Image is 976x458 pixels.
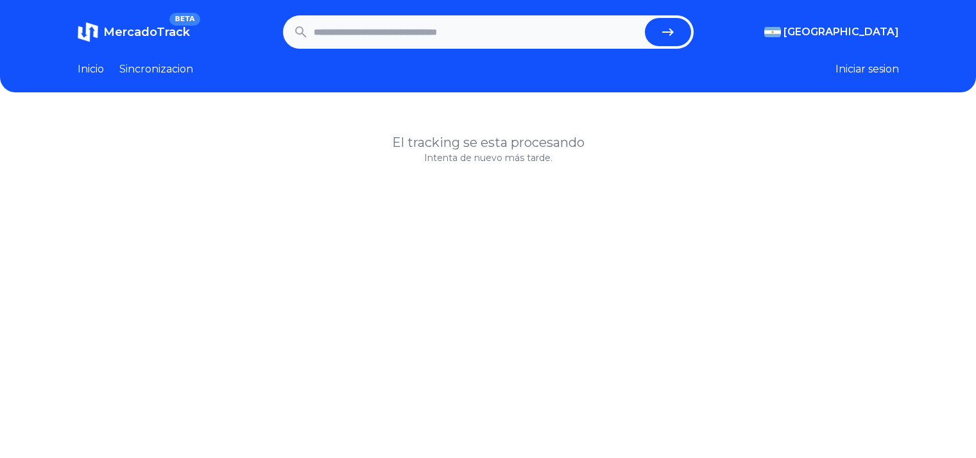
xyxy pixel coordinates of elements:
[783,24,899,40] span: [GEOGRAPHIC_DATA]
[78,22,190,42] a: MercadoTrackBETA
[764,24,899,40] button: [GEOGRAPHIC_DATA]
[78,151,899,164] p: Intenta de nuevo más tarde.
[78,62,104,77] a: Inicio
[78,133,899,151] h1: El tracking se esta procesando
[78,22,98,42] img: MercadoTrack
[835,62,899,77] button: Iniciar sesion
[764,27,781,37] img: Argentina
[119,62,193,77] a: Sincronizacion
[169,13,200,26] span: BETA
[103,25,190,39] span: MercadoTrack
